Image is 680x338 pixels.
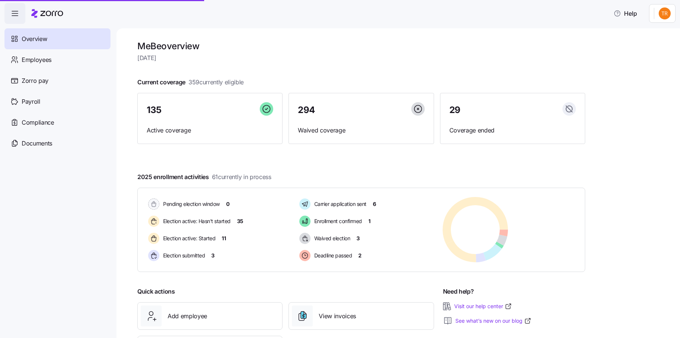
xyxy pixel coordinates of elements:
[22,97,40,106] span: Payroll
[356,235,360,242] span: 3
[449,126,576,135] span: Coverage ended
[22,76,49,85] span: Zorro pay
[161,235,215,242] span: Election active: Started
[659,7,671,19] img: 9f08772f748d173b6a631cba1b0c6066
[4,133,110,154] a: Documents
[358,252,362,259] span: 2
[211,252,215,259] span: 3
[22,139,52,148] span: Documents
[137,40,585,52] h1: MeBe overview
[147,126,273,135] span: Active coverage
[319,312,356,321] span: View invoices
[312,217,362,225] span: Enrollment confirmed
[147,106,162,115] span: 135
[237,217,243,225] span: 35
[137,172,271,182] span: 2025 enrollment activities
[4,112,110,133] a: Compliance
[188,78,244,87] span: 359 currently eligible
[4,70,110,91] a: Zorro pay
[137,78,244,87] span: Current coverage
[22,55,52,65] span: Employees
[137,287,175,296] span: Quick actions
[368,217,371,225] span: 1
[298,126,424,135] span: Waived coverage
[312,235,350,242] span: Waived election
[373,200,376,208] span: 6
[161,252,205,259] span: Election submitted
[222,235,226,242] span: 11
[168,312,207,321] span: Add employee
[312,252,352,259] span: Deadline passed
[161,200,220,208] span: Pending election window
[226,200,230,208] span: 0
[449,106,461,115] span: 29
[4,28,110,49] a: Overview
[312,200,366,208] span: Carrier application sent
[22,118,54,127] span: Compliance
[454,303,512,310] a: Visit our help center
[22,34,47,44] span: Overview
[614,9,637,18] span: Help
[443,287,474,296] span: Need help?
[161,217,231,225] span: Election active: Hasn't started
[4,91,110,112] a: Payroll
[4,49,110,70] a: Employees
[455,317,531,325] a: See what’s new on our blog
[298,106,315,115] span: 294
[212,172,271,182] span: 61 currently in process
[137,53,585,63] span: [DATE]
[608,6,643,21] button: Help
